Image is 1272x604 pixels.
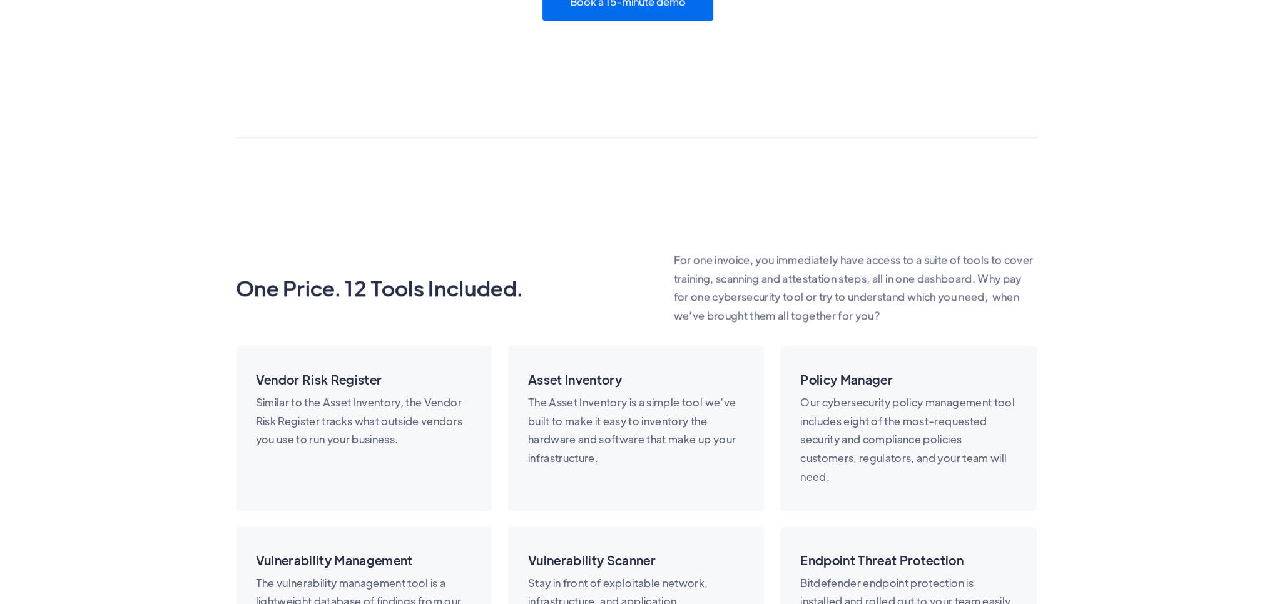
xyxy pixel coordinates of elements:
[674,251,1037,325] p: For one invoice, you immediately have access to a suite of tools to cover training, scanning and ...
[800,371,1016,388] h3: Policy Manager
[800,393,1016,486] p: Our cybersecurity policy management tool includes eight of the most-requested security and compli...
[528,371,744,388] h3: Asset Inventory
[256,551,472,569] h3: Vulnerability Management
[528,393,744,468] p: The Asset Inventory is a simple tool we’ve built to make it easy to inventory the hardware and so...
[256,393,472,449] p: Similar to the Asset Inventory, the Vendor Risk Register tracks what outside vendors you use to r...
[528,551,744,569] h3: Vulnerability Scanner
[256,371,472,388] h3: Vendor Risk Register
[1064,469,1272,604] iframe: Chat Widget
[800,551,1016,569] h3: Endpoint Threat Protection
[236,273,524,302] h2: One Price. 12 Tools Included.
